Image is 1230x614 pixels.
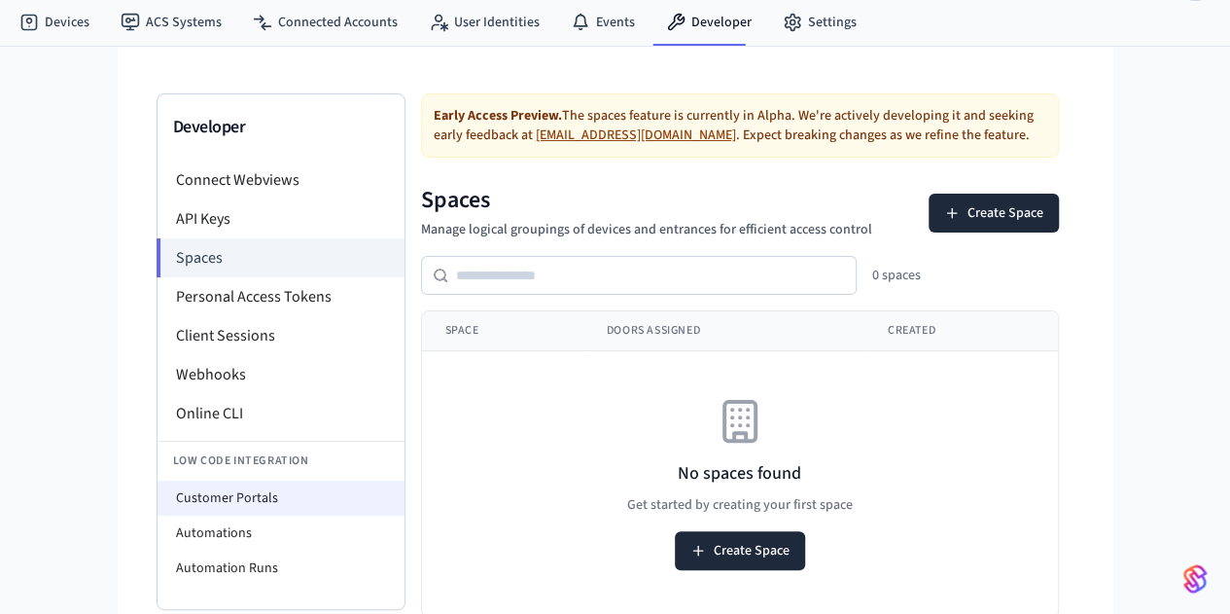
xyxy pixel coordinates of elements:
[1183,563,1207,595] img: SeamLogoGradient.69752ec5.svg
[678,460,801,488] h3: No spaces found
[173,114,389,141] h3: Developer
[4,5,105,40] a: Devices
[872,266,921,285] div: 0 spaces
[767,5,872,40] a: Settings
[421,93,1059,158] div: The spaces feature is currently in Alpha. We're actively developing it and seeking early feedback...
[158,277,404,316] li: Personal Access Tokens
[864,311,1054,351] th: Created
[158,481,404,516] li: Customer Portals
[583,311,864,351] th: Doors Assigned
[929,194,1059,233] button: Create Space
[158,551,404,586] li: Automation Runs
[422,311,583,351] th: Space
[158,441,404,481] li: Low Code Integration
[237,5,413,40] a: Connected Accounts
[158,161,404,199] li: Connect Webviews
[421,185,872,216] h1: Spaces
[675,531,805,570] button: Create Space
[434,106,562,126] strong: Early Access Preview.
[158,199,404,238] li: API Keys
[627,495,853,516] p: Get started by creating your first space
[413,5,555,40] a: User Identities
[158,394,404,433] li: Online CLI
[555,5,650,40] a: Events
[158,516,404,551] li: Automations
[158,355,404,394] li: Webhooks
[650,5,767,40] a: Developer
[421,220,872,240] p: Manage logical groupings of devices and entrances for efficient access control
[158,316,404,355] li: Client Sessions
[157,238,404,277] li: Spaces
[536,126,736,145] a: [EMAIL_ADDRESS][DOMAIN_NAME]
[105,5,237,40] a: ACS Systems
